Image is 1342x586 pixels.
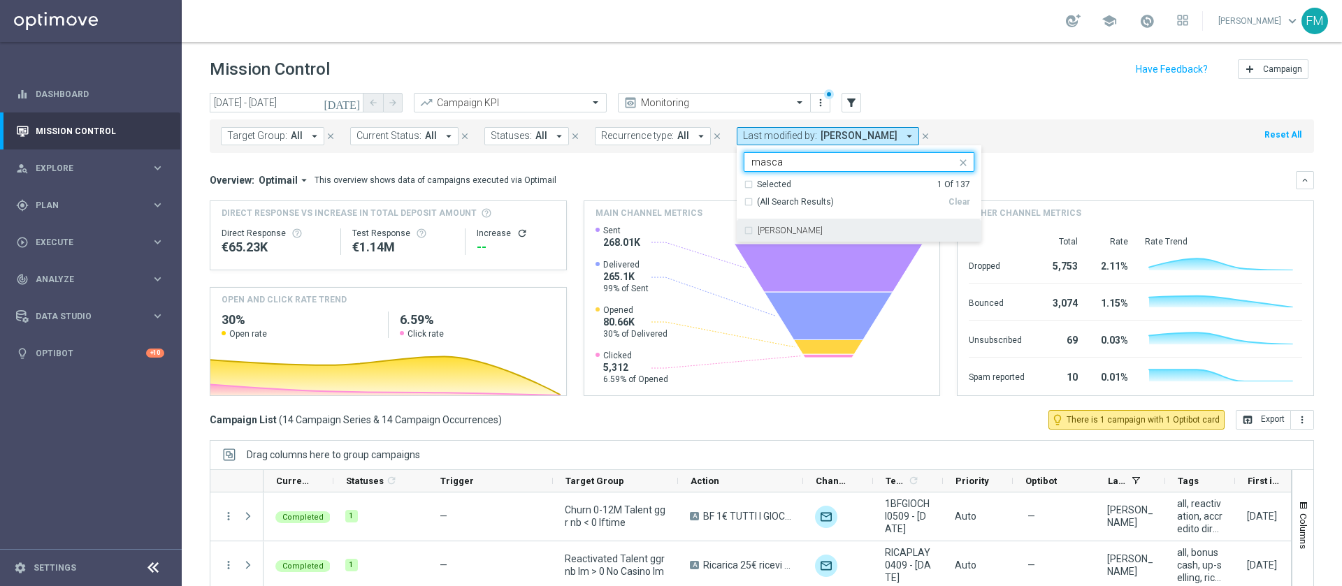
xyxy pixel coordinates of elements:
[815,555,837,577] div: Optimail
[596,207,702,219] h4: Main channel metrics
[691,476,719,486] span: Action
[1300,175,1310,185] i: keyboard_arrow_down
[386,475,397,486] i: refresh
[1178,476,1199,486] span: Tags
[603,305,668,316] span: Opened
[1242,414,1253,425] i: open_in_browser
[603,283,649,294] span: 99% of Sent
[15,274,165,285] div: track_changes Analyze keyboard_arrow_right
[491,130,532,142] span: Statuses:
[16,75,164,112] div: Dashboard
[845,96,858,109] i: filter_alt
[569,129,582,144] button: close
[553,130,565,142] i: arrow_drop_down
[151,161,164,175] i: keyboard_arrow_right
[15,200,165,211] button: gps_fixed Plan keyboard_arrow_right
[1301,8,1328,34] div: FM
[603,225,640,236] span: Sent
[757,196,834,208] span: (All Search Results)
[1041,328,1078,350] div: 69
[744,219,974,242] div: Francesca Mascarucci
[603,236,640,249] span: 268.01K
[1177,546,1223,584] span: all, bonus cash, up-selling, ricarica, talent + expert
[308,130,321,142] i: arrow_drop_down
[737,127,919,145] button: Last modified by: [PERSON_NAME] arrow_drop_down
[565,552,666,578] span: Reactivated Talent ggr nb lm > 0 No Casino lm
[16,112,164,149] div: Mission Control
[821,130,897,142] span: [PERSON_NAME]
[442,130,455,142] i: arrow_drop_down
[350,127,459,145] button: Current Status: All arrow_drop_down
[275,510,331,523] colored-tag: Completed
[324,96,361,109] i: [DATE]
[282,413,498,426] span: 14 Campaign Series & 14 Campaign Occurrences
[1102,13,1117,29] span: school
[1238,59,1308,79] button: add Campaign
[711,129,723,144] button: close
[414,93,607,112] ng-select: Campaign KPI
[36,275,151,284] span: Analyze
[210,93,363,112] input: Select date range
[1247,559,1277,571] div: 04 Sep 2025, Thursday
[36,112,164,149] a: Mission Control
[440,511,447,522] span: —
[815,506,837,528] img: Optimail
[16,162,29,175] i: person_search
[1285,13,1300,29] span: keyboard_arrow_down
[16,335,164,372] div: Optibot
[603,350,668,361] span: Clicked
[1248,476,1281,486] span: First in Range
[601,130,674,142] span: Recurrence type:
[603,270,649,283] span: 265.1K
[937,179,970,191] div: 1 Of 137
[151,198,164,212] i: keyboard_arrow_right
[1041,365,1078,387] div: 10
[517,228,528,239] i: refresh
[247,449,420,460] div: Row Groups
[15,237,165,248] button: play_circle_outline Execute keyboard_arrow_right
[1297,414,1308,425] i: more_vert
[222,239,329,256] div: €65,228
[816,476,849,486] span: Channel
[16,236,29,249] i: play_circle_outline
[291,130,303,142] span: All
[824,89,834,99] div: There are unsaved changes
[955,511,976,522] span: Auto
[15,89,165,100] button: equalizer Dashboard
[969,291,1025,313] div: Bounced
[477,228,554,239] div: Increase
[1177,497,1223,535] span: all, reactivation, accredito diretto, bonus free, talent + expert
[677,130,689,142] span: All
[15,163,165,174] button: person_search Explore keyboard_arrow_right
[903,130,916,142] i: arrow_drop_down
[921,131,930,141] i: close
[956,154,967,166] button: close
[885,546,931,584] span: RICAPLAY0409 - 2025-09-04
[222,559,235,571] button: more_vert
[276,476,310,486] span: Current Status
[1296,171,1314,189] button: keyboard_arrow_down
[919,129,932,144] button: close
[36,164,151,173] span: Explore
[15,126,165,137] button: Mission Control
[36,75,164,112] a: Dashboard
[222,228,329,239] div: Direct Response
[16,273,151,286] div: Analyze
[16,199,151,212] div: Plan
[969,207,1081,219] h4: Other channel metrics
[955,559,976,571] span: Auto
[477,239,554,256] div: --
[1244,64,1255,75] i: add
[16,236,151,249] div: Execute
[737,179,981,242] ng-dropdown-panel: Options list
[703,559,791,571] span: Ricarica 25€ ricevi 5€ tutti i giochi, ricarica 40€ ricevi 10€, ricarica 60€ ricevi 15€
[1095,254,1128,276] div: 2.11%
[1067,413,1220,426] span: There is 1 campaign with 1 Optibot card
[221,127,324,145] button: Target Group: All arrow_drop_down
[842,93,861,112] button: filter_alt
[15,311,165,322] div: Data Studio keyboard_arrow_right
[1051,413,1064,426] i: lightbulb_outline
[36,335,146,372] a: Optibot
[222,293,347,306] h4: OPEN AND CLICK RATE TREND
